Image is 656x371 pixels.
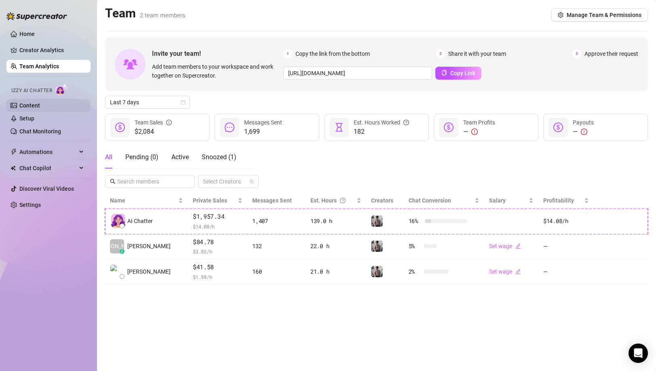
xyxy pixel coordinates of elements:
[283,49,292,58] span: 1
[252,217,301,226] div: 1,407
[558,12,563,18] span: setting
[181,100,186,105] span: calendar
[567,12,641,18] span: Manage Team & Permissions
[115,122,125,132] span: dollar-circle
[111,214,125,228] img: izzy-ai-chatter-avatar-DDCN_rTZ.svg
[366,193,404,209] th: Creators
[19,31,35,37] a: Home
[551,8,648,21] button: Manage Team & Permissions
[193,273,243,281] span: $ 1.98 /h
[334,122,344,132] span: hourglass
[573,119,594,126] span: Payouts
[310,217,361,226] div: 139.0 h
[489,268,521,275] a: Set wageedit
[19,115,34,122] a: Setup
[105,6,186,21] h2: Team
[244,119,282,126] span: Messages Sent
[403,118,409,127] span: question-circle
[140,12,186,19] span: 2 team members
[310,242,361,251] div: 22.0 h
[436,49,445,58] span: 2
[19,185,74,192] a: Discover Viral Videos
[225,122,234,132] span: message
[19,44,84,57] a: Creator Analytics
[11,87,52,95] span: Izzy AI Chatter
[371,266,383,277] img: TheJanAndOnly
[202,153,236,161] span: Snoozed ( 1 )
[110,265,124,278] img: Michael Heß
[193,247,243,255] span: $ 3.85 /h
[105,152,112,162] div: All
[515,269,521,274] span: edit
[152,62,280,80] span: Add team members to your workspace and work together on Supercreator.
[127,217,153,226] span: AI Chatter
[371,215,383,227] img: TheJanAndOnly
[193,197,227,204] span: Private Sales
[105,193,188,209] th: Name
[448,49,506,58] span: Share it with your team
[489,243,521,249] a: Set wageedit
[441,70,447,76] span: copy
[252,197,292,204] span: Messages Sent
[435,67,481,80] button: Copy Link
[135,127,172,137] span: $2,084
[584,49,638,58] span: Approve their request
[471,129,478,135] span: exclamation-circle
[409,267,422,276] span: 2 %
[6,12,67,20] img: logo-BBDzfeDw.svg
[371,240,383,252] img: TheJanAndOnly
[354,127,409,137] span: 182
[19,128,61,135] a: Chat Monitoring
[581,129,587,135] span: exclamation-circle
[117,177,184,186] input: Search members
[166,118,172,127] span: info-circle
[409,217,422,226] span: 16 %
[310,196,355,205] div: Est. Hours
[553,122,563,132] span: dollar-circle
[19,162,77,175] span: Chat Copilot
[629,344,648,363] div: Open Intercom Messenger
[127,242,171,251] span: [PERSON_NAME]
[110,96,185,108] span: Last 7 days
[95,242,139,251] span: [PERSON_NAME]
[125,152,158,162] div: Pending ( 0 )
[19,102,40,109] a: Content
[152,48,283,59] span: Invite your team!
[11,165,16,171] img: Chat Copilot
[11,149,17,155] span: thunderbolt
[543,217,589,226] div: $14.08 /h
[252,242,301,251] div: 132
[515,243,521,249] span: edit
[110,196,177,205] span: Name
[244,127,282,137] span: 1,699
[193,237,243,247] span: $84.78
[463,119,495,126] span: Team Profits
[354,118,409,127] div: Est. Hours Worked
[193,212,243,221] span: $1,957.34
[19,145,77,158] span: Automations
[310,267,361,276] div: 21.0 h
[135,118,172,127] div: Team Sales
[120,249,124,254] div: z
[127,267,171,276] span: [PERSON_NAME]
[340,196,346,205] span: question-circle
[110,179,116,184] span: search
[55,84,68,95] img: AI Chatter
[489,197,506,204] span: Salary
[409,197,451,204] span: Chat Conversion
[193,222,243,230] span: $ 14.08 /h
[19,63,59,70] a: Team Analytics
[463,127,495,137] div: —
[543,197,574,204] span: Profitability
[450,70,475,76] span: Copy Link
[573,127,594,137] div: —
[252,267,301,276] div: 160
[171,153,189,161] span: Active
[538,234,594,259] td: —
[409,242,422,251] span: 5 %
[572,49,581,58] span: 3
[19,202,41,208] a: Settings
[295,49,370,58] span: Copy the link from the bottom
[538,259,594,285] td: —
[444,122,454,132] span: dollar-circle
